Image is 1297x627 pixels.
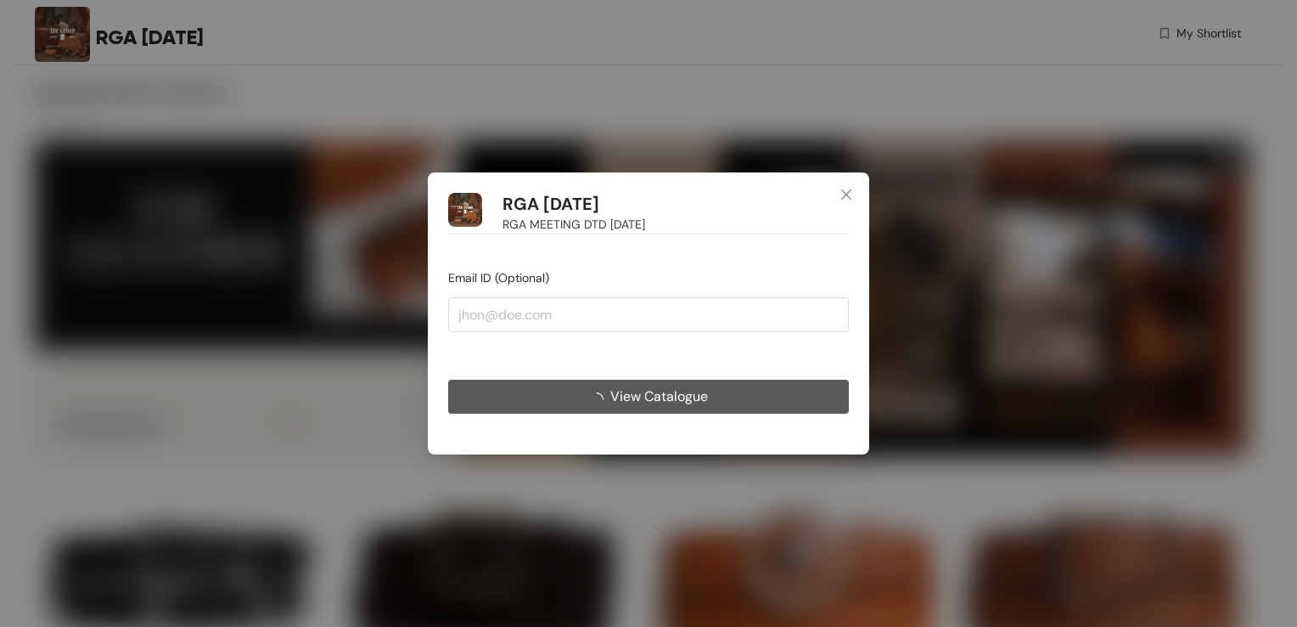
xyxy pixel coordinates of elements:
[448,297,849,331] input: jhon@doe.com
[590,393,610,406] span: loading
[448,270,549,285] span: Email ID (Optional)
[823,172,869,218] button: Close
[503,194,599,215] h1: RGA [DATE]
[610,386,708,407] span: View Catalogue
[503,215,645,234] span: RGA MEETING DTD [DATE]
[448,193,482,227] img: Buyer Portal
[448,380,849,414] button: View Catalogue
[839,188,853,201] span: close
